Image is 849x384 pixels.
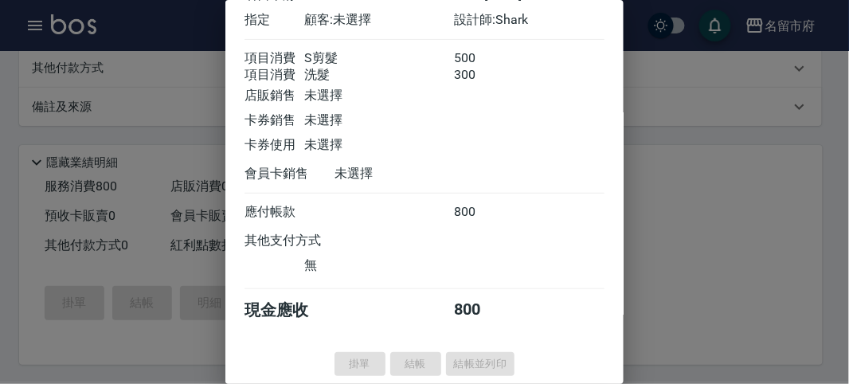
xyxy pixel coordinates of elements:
[455,300,514,321] div: 800
[245,88,304,104] div: 店販銷售
[335,166,484,182] div: 未選擇
[304,112,454,129] div: 未選擇
[245,166,335,182] div: 會員卡銷售
[245,204,304,221] div: 應付帳款
[455,67,514,84] div: 300
[455,12,604,29] div: 設計師: Shark
[304,137,454,154] div: 未選擇
[245,112,304,129] div: 卡券銷售
[245,300,335,321] div: 現金應收
[245,67,304,84] div: 項目消費
[455,204,514,221] div: 800
[245,50,304,67] div: 項目消費
[304,67,454,84] div: 洗髮
[245,137,304,154] div: 卡券使用
[304,50,454,67] div: S剪髮
[304,12,454,29] div: 顧客: 未選擇
[245,12,304,29] div: 指定
[304,88,454,104] div: 未選擇
[245,233,365,249] div: 其他支付方式
[304,257,454,274] div: 無
[455,50,514,67] div: 500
